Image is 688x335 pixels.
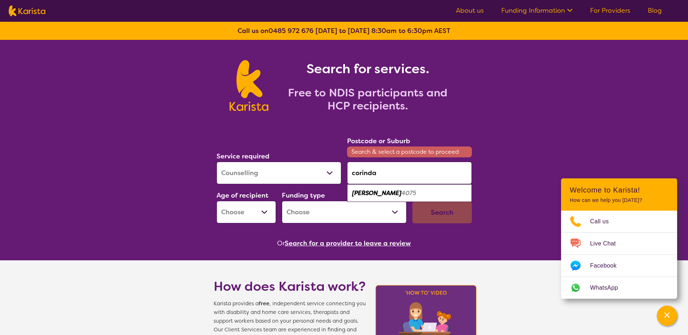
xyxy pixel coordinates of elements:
[277,238,285,249] span: Or
[561,211,677,299] ul: Choose channel
[285,238,411,249] button: Search for a provider to leave a review
[277,60,458,78] h1: Search for services.
[238,26,450,35] b: Call us on [DATE] to [DATE] 8:30am to 6:30pm AEST
[9,5,45,16] img: Karista logo
[217,191,268,200] label: Age of recipient
[456,6,484,15] a: About us
[268,26,314,35] a: 0485 972 676
[657,306,677,326] button: Channel Menu
[501,6,573,15] a: Funding Information
[590,216,618,227] span: Call us
[401,189,416,197] em: 4075
[347,137,410,145] label: Postcode or Suburb
[277,86,458,112] h2: Free to NDIS participants and HCP recipients.
[351,186,468,200] div: Corinda 4075
[561,277,677,299] a: Web link opens in a new tab.
[570,197,668,203] p: How can we help you [DATE]?
[217,152,269,161] label: Service required
[648,6,662,15] a: Blog
[230,60,268,111] img: Karista logo
[347,146,472,157] span: Search & select a postcode to proceed
[282,191,325,200] label: Funding type
[590,282,627,293] span: WhatsApp
[214,278,366,295] h1: How does Karista work?
[590,238,625,249] span: Live Chat
[570,186,668,194] h2: Welcome to Karista!
[590,260,625,271] span: Facebook
[347,162,472,184] input: Type
[590,6,630,15] a: For Providers
[561,178,677,299] div: Channel Menu
[352,189,401,197] em: [PERSON_NAME]
[259,300,269,307] b: free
